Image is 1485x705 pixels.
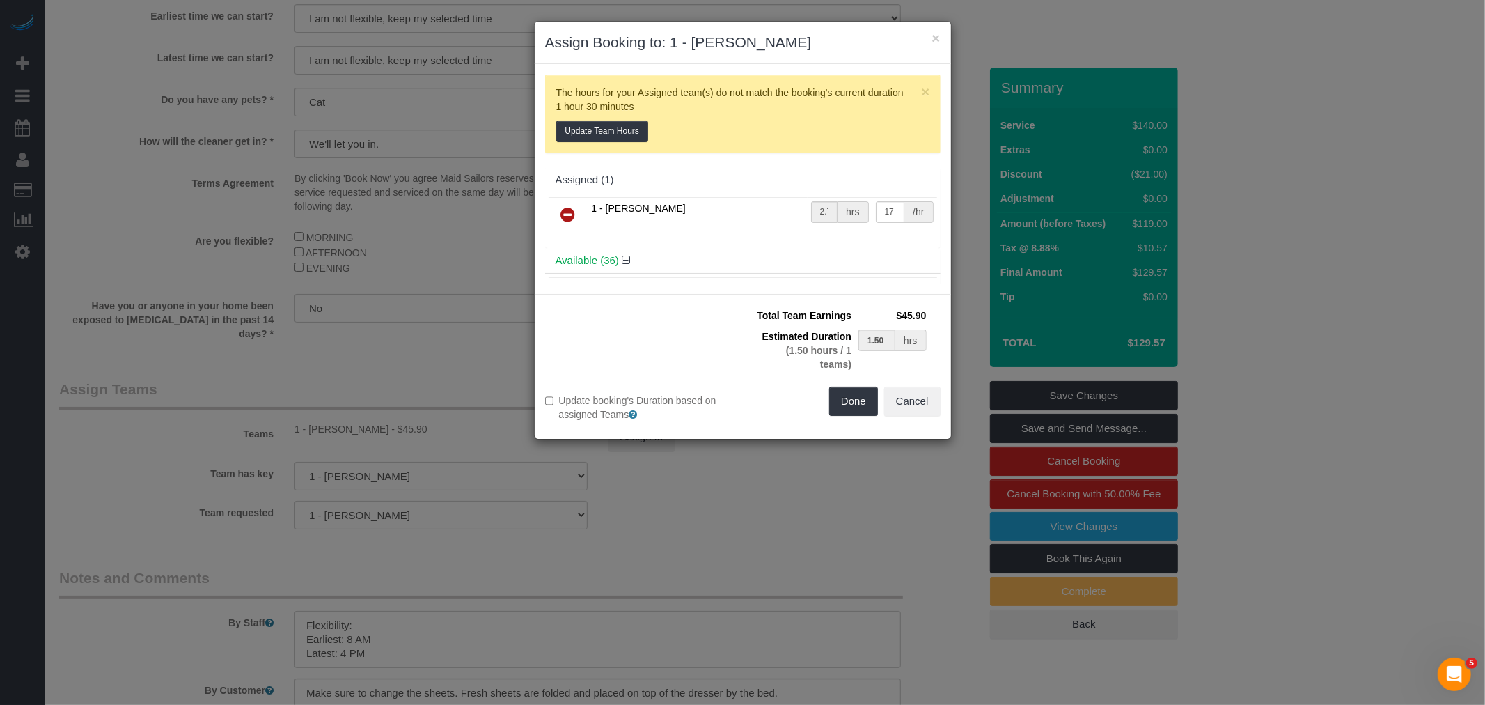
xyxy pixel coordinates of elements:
[1438,658,1471,691] iframe: Intercom live chat
[932,31,940,45] button: ×
[545,32,941,53] h3: Assign Booking to: 1 - [PERSON_NAME]
[762,331,851,342] span: Estimated Duration
[556,121,649,142] button: Update Team Hours
[895,330,926,351] div: hrs
[904,201,933,223] div: /hr
[556,86,916,142] p: The hours for your Assigned team(s) do not match the booking's current duration 1 hour 30 minutes
[921,84,929,100] span: ×
[545,396,554,405] input: Update booking's Duration based on assigned Teams
[556,174,930,186] div: Assigned (1)
[592,283,671,294] span: 000 - Partnerships
[556,255,930,267] h4: Available (36)
[592,203,686,214] span: 1 - [PERSON_NAME]
[884,387,941,416] button: Cancel
[1466,658,1477,669] span: 5
[855,305,929,326] td: $45.90
[757,343,852,371] div: (1.50 hours / 1 teams)
[753,305,856,326] td: Total Team Earnings
[921,84,929,99] button: Close
[545,394,732,421] label: Update booking's Duration based on assigned Teams
[838,201,868,223] div: hrs
[829,387,878,416] button: Done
